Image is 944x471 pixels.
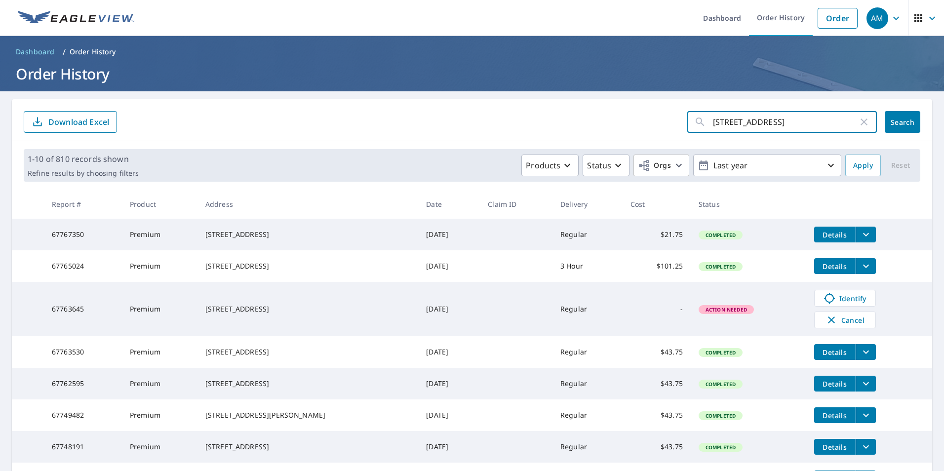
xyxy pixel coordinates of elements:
[856,439,876,455] button: filesDropdownBtn-67748191
[122,190,197,219] th: Product
[693,155,841,176] button: Last year
[552,431,623,463] td: Regular
[205,410,411,420] div: [STREET_ADDRESS][PERSON_NAME]
[814,407,856,423] button: detailsBtn-67749482
[44,336,122,368] td: 67763530
[28,153,139,165] p: 1-10 of 810 records shown
[820,230,850,239] span: Details
[418,368,480,399] td: [DATE]
[44,219,122,250] td: 67767350
[814,258,856,274] button: detailsBtn-67765024
[44,399,122,431] td: 67749482
[623,219,691,250] td: $21.75
[623,250,691,282] td: $101.25
[12,44,59,60] a: Dashboard
[700,444,742,451] span: Completed
[856,376,876,392] button: filesDropdownBtn-67762595
[814,227,856,242] button: detailsBtn-67767350
[122,431,197,463] td: Premium
[623,368,691,399] td: $43.75
[856,407,876,423] button: filesDropdownBtn-67749482
[16,47,55,57] span: Dashboard
[623,190,691,219] th: Cost
[700,381,742,388] span: Completed
[122,282,197,336] td: Premium
[623,431,691,463] td: $43.75
[28,169,139,178] p: Refine results by choosing filters
[12,44,932,60] nav: breadcrumb
[866,7,888,29] div: AM
[418,431,480,463] td: [DATE]
[814,290,876,307] a: Identify
[24,111,117,133] button: Download Excel
[814,344,856,360] button: detailsBtn-67763530
[856,227,876,242] button: filesDropdownBtn-67767350
[48,117,109,127] p: Download Excel
[700,306,753,313] span: Action Needed
[552,399,623,431] td: Regular
[700,349,742,356] span: Completed
[122,399,197,431] td: Premium
[713,108,858,136] input: Address, Report #, Claim ID, etc.
[205,347,411,357] div: [STREET_ADDRESS]
[122,336,197,368] td: Premium
[825,314,865,326] span: Cancel
[820,262,850,271] span: Details
[552,368,623,399] td: Regular
[814,312,876,328] button: Cancel
[853,159,873,172] span: Apply
[521,155,579,176] button: Products
[623,282,691,336] td: -
[122,368,197,399] td: Premium
[552,336,623,368] td: Regular
[709,157,825,174] p: Last year
[205,442,411,452] div: [STREET_ADDRESS]
[700,232,742,238] span: Completed
[552,250,623,282] td: 3 Hour
[418,250,480,282] td: [DATE]
[856,258,876,274] button: filesDropdownBtn-67765024
[814,376,856,392] button: detailsBtn-67762595
[205,304,411,314] div: [STREET_ADDRESS]
[623,399,691,431] td: $43.75
[638,159,671,172] span: Orgs
[526,159,560,171] p: Products
[418,219,480,250] td: [DATE]
[691,190,806,219] th: Status
[821,292,869,304] span: Identify
[700,263,742,270] span: Completed
[205,230,411,239] div: [STREET_ADDRESS]
[633,155,689,176] button: Orgs
[122,250,197,282] td: Premium
[893,118,912,127] span: Search
[205,261,411,271] div: [STREET_ADDRESS]
[70,47,116,57] p: Order History
[44,250,122,282] td: 67765024
[44,368,122,399] td: 67762595
[552,190,623,219] th: Delivery
[583,155,629,176] button: Status
[552,282,623,336] td: Regular
[197,190,419,219] th: Address
[814,439,856,455] button: detailsBtn-67748191
[623,336,691,368] td: $43.75
[418,399,480,431] td: [DATE]
[552,219,623,250] td: Regular
[418,282,480,336] td: [DATE]
[18,11,134,26] img: EV Logo
[418,190,480,219] th: Date
[63,46,66,58] li: /
[418,336,480,368] td: [DATE]
[587,159,611,171] p: Status
[700,412,742,419] span: Completed
[12,64,932,84] h1: Order History
[820,442,850,452] span: Details
[820,379,850,389] span: Details
[122,219,197,250] td: Premium
[44,431,122,463] td: 67748191
[885,111,920,133] button: Search
[44,190,122,219] th: Report #
[480,190,552,219] th: Claim ID
[44,282,122,336] td: 67763645
[856,344,876,360] button: filesDropdownBtn-67763530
